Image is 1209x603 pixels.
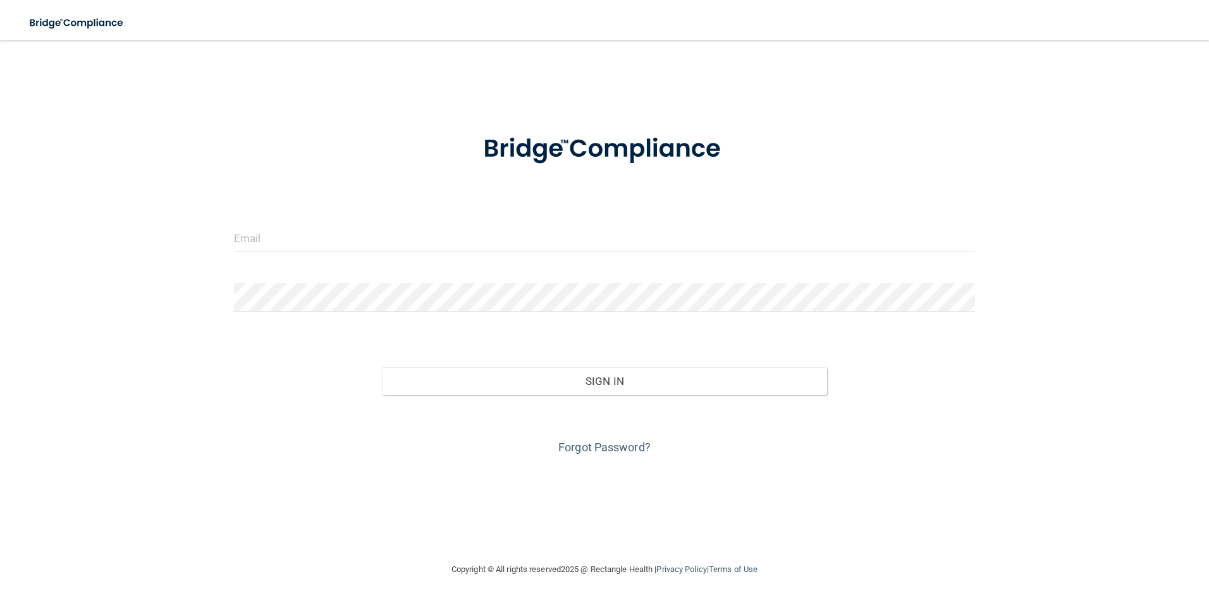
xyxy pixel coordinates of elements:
[19,10,135,36] img: bridge_compliance_login_screen.278c3ca4.svg
[234,224,976,252] input: Email
[709,564,758,574] a: Terms of Use
[656,564,706,574] a: Privacy Policy
[382,367,827,395] button: Sign In
[457,116,752,182] img: bridge_compliance_login_screen.278c3ca4.svg
[374,549,835,590] div: Copyright © All rights reserved 2025 @ Rectangle Health | |
[558,441,651,454] a: Forgot Password?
